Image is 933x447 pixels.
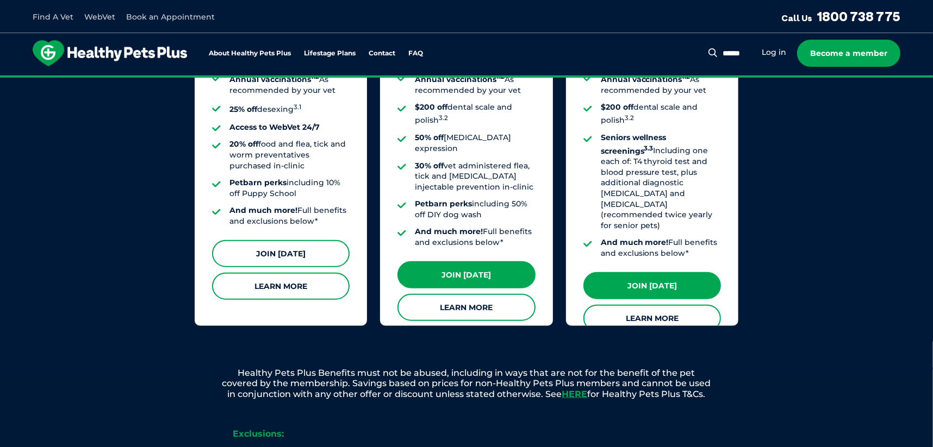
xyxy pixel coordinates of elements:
[415,102,447,112] strong: $200 off
[415,161,444,171] strong: 30% off
[601,133,721,231] li: Including one each of: T4 thyroid test and blood pressure test, plus additional diagnostic [MEDIC...
[229,122,320,132] strong: Access to WebVet 24/7
[415,226,535,248] li: Full benefits and exclusions below*
[601,74,691,84] strong: Annual vaccinations
[562,389,588,399] a: HERE
[304,50,356,57] a: Lifestage Plans
[229,74,319,84] strong: Annual vaccinations
[601,102,633,112] strong: $200 off
[601,237,721,259] li: Full benefits and exclusions below*
[762,47,786,58] a: Log in
[625,114,634,122] sup: 3.2
[229,139,258,149] strong: 20% off
[397,294,535,321] a: Learn More
[601,237,669,247] strong: And much more!
[233,429,284,439] strong: Exclusions:
[84,12,115,22] a: WebVet
[415,133,535,154] li: [MEDICAL_DATA] expression
[601,133,667,155] strong: Seniors wellness screenings
[126,12,215,22] a: Book an Appointment
[439,114,448,122] sup: 3.2
[408,50,423,57] a: FAQ
[229,72,350,96] li: As recommended by your vet
[33,40,187,66] img: hpp-logo
[415,199,472,209] strong: Petbarn perks
[601,102,721,126] li: dental scale and polish
[583,305,721,332] a: Learn More
[229,178,287,187] strong: Petbarn perks
[415,199,535,220] li: including 50% off DIY dog wash
[781,8,900,24] a: Call Us1800 738 775
[212,240,350,267] a: Join [DATE]
[229,178,350,199] li: including 10% off Puppy School
[797,40,900,67] a: Become a member
[311,73,319,81] sup: 1.2
[415,74,505,84] strong: Annual vaccinations
[781,12,812,23] span: Call Us
[264,76,670,86] span: Proactive, preventative wellness program designed to keep your pet healthier and happier for longer
[369,50,395,57] a: Contact
[209,50,291,57] a: About Healthy Pets Plus
[229,205,350,226] li: Full benefits and exclusions below*
[212,273,350,300] a: Learn More
[229,139,350,171] li: food and flea, tick and worm preventatives purchased in-clinic
[583,272,721,299] a: Join [DATE]
[415,226,483,236] strong: And much more!
[644,144,654,152] sup: 3.3
[415,133,444,142] strong: 50% off
[682,73,691,81] sup: 1.2
[415,72,535,96] li: As recommended by your vet
[601,72,721,96] li: As recommended by your vet
[496,73,505,81] sup: 1.2
[415,161,535,193] li: vet administered flea, tick and [MEDICAL_DATA] injectable prevention in-clinic
[706,47,720,58] button: Search
[397,261,535,288] a: Join [DATE]
[184,368,749,399] p: Healthy Pets Plus Benefits must not be abused, including in ways that are not for the benefit of ...
[229,205,297,215] strong: And much more!
[415,102,535,126] li: dental scale and polish
[33,12,73,22] a: Find A Vet
[294,103,301,111] sup: 3.1
[229,105,257,115] strong: 25% off
[229,102,350,115] li: desexing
